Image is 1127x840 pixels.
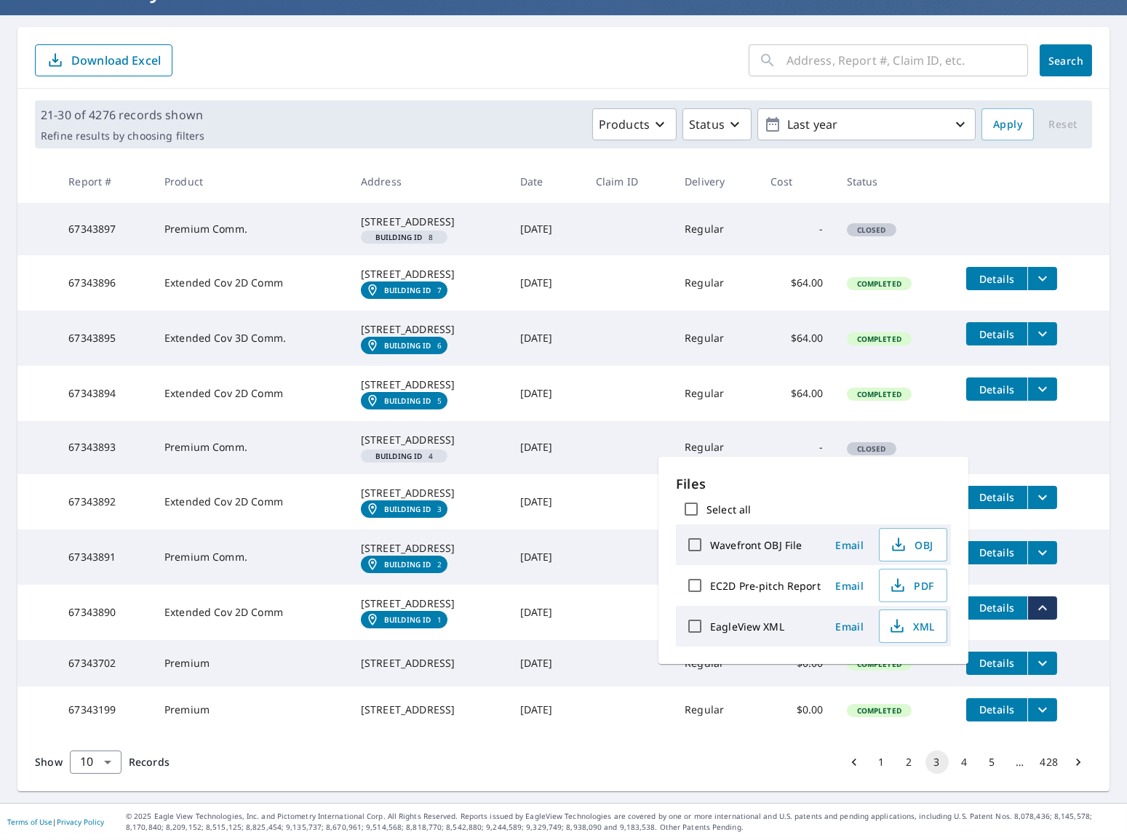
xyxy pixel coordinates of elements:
div: [STREET_ADDRESS] [361,596,497,611]
div: [STREET_ADDRESS] [361,267,497,281]
a: Building ID1 [361,611,447,628]
button: detailsBtn-67343894 [966,377,1027,401]
em: Building ID [384,505,431,513]
div: [STREET_ADDRESS] [361,215,497,229]
button: detailsBtn-67343895 [966,322,1027,345]
button: Email [827,575,873,597]
button: page 3 [925,751,949,774]
div: Show 10 records [70,751,122,774]
button: Go to page 4 [953,751,976,774]
td: Premium [153,640,349,687]
em: Building ID [384,286,431,295]
td: Extended Cov 2D Comm [153,585,349,640]
button: Products [592,108,677,140]
span: Closed [848,225,895,235]
td: 67343892 [57,474,153,529]
button: detailsBtn-67343199 [966,698,1027,721]
em: Building ID [384,396,431,405]
button: filesDropdownBtn-67343891 [1027,541,1057,564]
td: [DATE] [509,529,584,585]
p: © 2025 Eagle View Technologies, Inc. and Pictometry International Corp. All Rights Reserved. Repo... [126,811,1120,833]
td: Regular [673,687,759,733]
td: 67343890 [57,585,153,640]
td: $64.00 [759,366,835,421]
label: EagleView XML [710,620,784,633]
button: Go to previous page [843,751,866,774]
a: Building ID6 [361,337,447,354]
th: Delivery [673,160,759,203]
span: Details [975,490,1019,504]
button: filesDropdownBtn-67343892 [1027,486,1057,509]
a: Privacy Policy [57,817,104,827]
td: Premium [153,687,349,733]
button: detailsBtn-67343890 [966,596,1027,620]
td: [DATE] [509,640,584,687]
span: Completed [848,389,910,399]
div: [STREET_ADDRESS] [361,377,497,392]
span: Apply [993,116,1022,134]
button: Apply [981,108,1034,140]
p: Status [689,116,725,133]
button: filesDropdownBtn-67343896 [1027,267,1057,290]
span: XML [888,617,935,635]
span: Details [975,656,1019,670]
button: Go to page 5 [981,751,1004,774]
span: Details [975,327,1019,341]
button: PDF [879,569,947,602]
button: detailsBtn-67343892 [966,486,1027,509]
span: OBJ [888,536,935,553]
td: Premium Comm. [153,421,349,473]
div: 10 [70,742,122,783]
span: Records [129,755,170,769]
label: Wavefront OBJ File [710,538,802,552]
td: Premium Comm. [153,203,349,255]
button: detailsBtn-67343702 [966,652,1027,675]
span: Completed [848,705,910,716]
span: Details [975,545,1019,559]
td: Regular [673,203,759,255]
button: detailsBtn-67343891 [966,541,1027,564]
p: Download Excel [71,52,161,68]
th: Date [509,160,584,203]
td: - [759,203,835,255]
span: Details [975,272,1019,286]
span: Email [832,579,867,593]
span: 8 [367,233,442,241]
td: 67343702 [57,640,153,687]
td: 67343895 [57,311,153,366]
td: [DATE] [509,474,584,529]
p: Last year [781,112,952,137]
button: filesDropdownBtn-67343895 [1027,322,1057,345]
span: Details [975,601,1019,615]
button: Go to next page [1067,751,1090,774]
a: Terms of Use [7,817,52,827]
button: filesDropdownBtn-67343894 [1027,377,1057,401]
span: Completed [848,279,910,289]
span: Email [832,538,867,552]
td: $64.00 [759,311,835,366]
button: Status [682,108,752,140]
td: $0.00 [759,687,835,733]
p: 21-30 of 4276 records shown [41,106,204,124]
button: Go to page 1 [870,751,893,774]
button: Download Excel [35,44,172,76]
button: OBJ [879,528,947,561]
span: Show [35,755,63,769]
a: Building ID3 [361,500,447,518]
td: 67343891 [57,529,153,585]
p: Refine results by choosing filters [41,129,204,143]
em: Building ID [384,560,431,569]
label: Select all [706,503,751,516]
td: Premium Comm. [153,529,349,585]
button: filesDropdownBtn-67343199 [1027,698,1057,721]
th: Address [349,160,509,203]
span: Search [1051,54,1080,68]
p: | [7,817,104,826]
td: Regular [673,366,759,421]
td: [DATE] [509,687,584,733]
button: Go to page 428 [1036,751,1062,774]
td: Extended Cov 2D Comm [153,366,349,421]
p: Products [599,116,650,133]
button: XML [879,609,947,643]
div: [STREET_ADDRESS] [361,486,497,500]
